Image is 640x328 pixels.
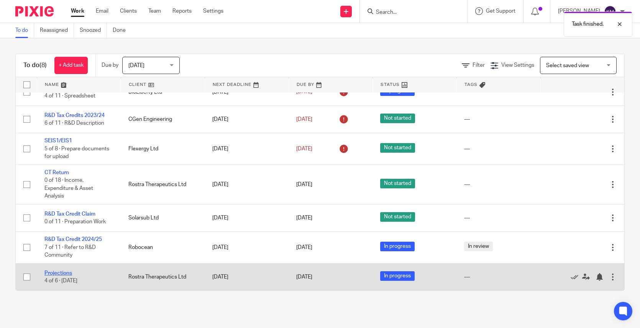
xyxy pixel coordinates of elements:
a: Settings [203,7,223,15]
span: [DATE] [128,63,144,68]
span: [DATE] [296,89,312,95]
a: R&D Tax Credit Claim [44,211,95,217]
span: Not started [380,143,415,153]
a: To do [15,23,34,38]
a: Work [71,7,84,15]
div: --- [464,214,533,222]
span: Not started [380,179,415,188]
span: 7 of 11 · Refer to R&D Community [44,245,96,258]
span: 5 of 8 · Prepare documents for upload [44,146,109,160]
td: Robocean [121,232,205,263]
td: [DATE] [205,232,289,263]
a: Mark as done [571,273,582,281]
span: [DATE] [296,245,312,250]
img: Pixie [15,6,54,16]
span: (8) [39,62,47,68]
div: --- [464,273,533,281]
span: Not started [380,114,415,123]
a: Done [113,23,131,38]
span: Not started [380,212,415,222]
a: R&D Tax Credit 2024/25 [44,237,102,242]
div: --- [464,115,533,123]
p: Task finished. [572,20,604,28]
span: In progress [380,242,415,251]
a: Projections [44,270,72,276]
td: [DATE] [205,204,289,231]
span: In review [464,242,493,251]
a: Snoozed [80,23,107,38]
img: svg%3E [604,5,616,18]
span: Tags [464,82,478,87]
div: --- [464,181,533,188]
a: R&D Tax Credits 2023/24 [44,113,105,118]
span: Filter [473,63,485,68]
span: [DATE] [296,215,312,221]
a: Clients [120,7,137,15]
span: View Settings [501,63,534,68]
span: 6 of 11 · R&D Description [44,120,104,126]
span: [DATE] [296,274,312,280]
span: 4 of 11 · Spreadsheet [44,93,95,99]
td: [DATE] [205,105,289,133]
div: --- [464,145,533,153]
td: [DATE] [205,263,289,290]
td: [DATE] [205,165,289,204]
td: CGen Engineering [121,105,205,133]
a: SEIS1/EIS1 [44,138,72,143]
a: Reassigned [40,23,74,38]
p: Due by [102,61,118,69]
td: Solarsub Ltd [121,204,205,231]
span: [DATE] [296,117,312,122]
span: Select saved view [546,63,589,68]
span: [DATE] [296,146,312,152]
span: 0 of 18 · Income, Expenditure & Asset Analysis [44,178,93,199]
a: + Add task [54,57,88,74]
a: Reports [172,7,192,15]
h1: To do [23,61,47,69]
td: Flexergy Ltd [121,133,205,165]
td: Rostra Therapeutics Ltd [121,263,205,290]
span: [DATE] [296,182,312,187]
span: In progress [380,271,415,281]
a: CT Return [44,170,69,175]
span: 0 of 11 · Preparation Work [44,219,106,224]
a: Email [96,7,108,15]
a: Team [148,7,161,15]
td: [DATE] [205,133,289,165]
td: Rostra Therapeutics Ltd [121,165,205,204]
span: 4 of 6 · [DATE] [44,278,77,283]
